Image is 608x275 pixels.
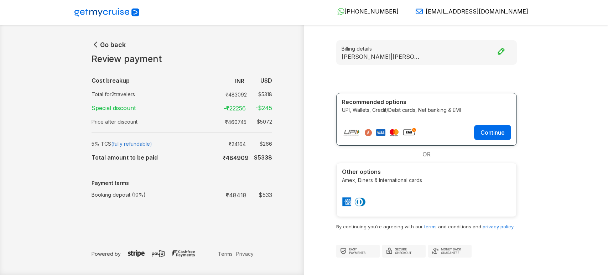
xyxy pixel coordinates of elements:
td: ₹ 483092 [223,89,250,99]
td: $ 5072 [249,116,272,127]
strong: Special discount [92,104,136,111]
button: Go back [92,40,126,49]
a: [PHONE_NUMBER] [332,8,399,15]
img: stripe [128,250,145,257]
td: : [209,73,213,88]
img: cashfree [172,250,195,257]
td: : [209,101,213,115]
span: [EMAIL_ADDRESS][DOMAIN_NAME] [426,8,528,15]
p: UPI, Wallets, Credit/Debit cards, Net banking & EMI [342,106,511,114]
td: Booking deposit (10%) [92,188,209,202]
h5: Payment terms [92,180,272,186]
td: : [209,150,213,165]
td: ₹ 24164 [223,139,249,149]
a: terms [424,224,437,229]
td: : [209,115,213,128]
h1: Review payment [92,54,272,64]
h4: Recommended options [342,99,511,105]
td: ₹ 460745 [223,116,250,127]
a: Privacy [234,250,255,258]
a: privacy policy [483,224,514,229]
img: payu [152,250,165,257]
td: : [209,137,213,150]
td: : [209,88,213,101]
small: Billing details [342,45,511,52]
strong: -₹ 22256 [224,105,246,112]
td: $ 5318 [250,89,272,99]
img: WhatsApp [337,8,344,15]
td: : [209,188,213,202]
b: $ 5338 [254,154,272,161]
b: Total amount to be paid [92,154,158,161]
b: USD [260,77,272,84]
strong: ₹ 48418 [226,192,246,199]
a: Terms [216,250,234,258]
div: OR [336,146,517,163]
b: INR [235,77,244,84]
p: Amex, Diners & International cards [342,176,511,184]
strong: -$ 245 [255,104,272,111]
b: ₹ 484909 [223,154,249,161]
strong: $ 533 [259,191,272,198]
td: $ 266 [249,139,272,149]
span: (fully refundable) [111,141,152,147]
p: By continuing you’re agreeing with our and conditions and [336,223,517,230]
button: Continue [474,125,511,140]
p: Powered by [92,250,217,258]
td: Price after discount [92,115,209,128]
b: Cost breakup [92,77,130,84]
a: [EMAIL_ADDRESS][DOMAIN_NAME] [410,8,528,15]
p: [PERSON_NAME] | [PERSON_NAME][EMAIL_ADDRESS][DOMAIN_NAME] [342,53,423,60]
td: Total for 2 travelers [92,88,209,101]
span: [PHONE_NUMBER] [344,8,399,15]
td: 5% TCS [92,137,209,150]
h3: Payment options [336,76,517,86]
h4: Other options [342,168,511,175]
img: Email [416,8,423,15]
